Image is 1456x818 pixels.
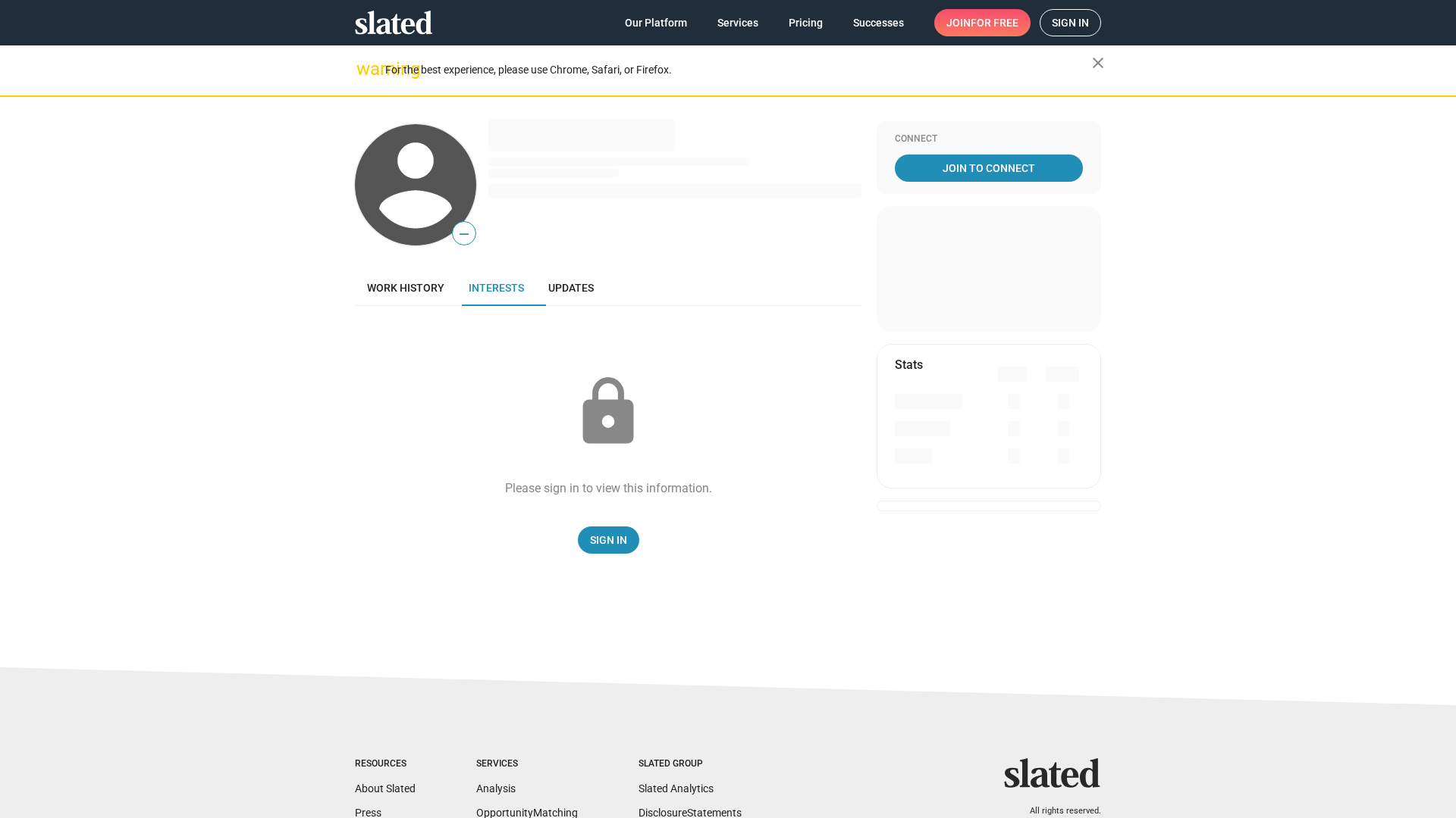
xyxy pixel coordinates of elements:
[895,155,1083,182] a: Join To Connect
[578,526,639,554] a: Sign In
[356,60,375,78] mat-icon: warning
[777,9,835,36] a: Pricing
[355,782,416,795] a: About Slated
[853,9,904,36] span: Successes
[946,9,1018,36] span: Join
[971,9,1018,36] span: for free
[453,224,475,244] span: —
[476,782,516,795] a: Analysis
[385,60,1092,80] div: For the best experience, please use Chrome, Safari, or Firefox.
[505,480,712,496] div: Please sign in to view this information.
[1040,9,1101,36] a: Sign in
[895,133,1083,145] div: Connect
[841,9,916,36] a: Successes
[469,282,524,294] span: Interests
[895,357,923,373] mat-card-title: Stats
[355,270,457,306] a: Work history
[898,155,1080,182] span: Join To Connect
[639,782,714,795] a: Slated Analytics
[476,758,578,770] div: Services
[934,9,1031,36] a: Joinfor free
[1089,54,1107,72] mat-icon: close
[717,9,758,36] span: Services
[789,9,823,36] span: Pricing
[457,270,536,306] a: Interests
[536,270,606,306] a: Updates
[639,758,742,770] div: Slated Group
[570,374,646,450] mat-icon: lock
[367,282,444,294] span: Work history
[355,758,416,770] div: Resources
[590,526,627,554] span: Sign In
[625,9,687,36] span: Our Platform
[548,282,594,294] span: Updates
[613,9,699,36] a: Our Platform
[1052,10,1089,36] span: Sign in
[705,9,770,36] a: Services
